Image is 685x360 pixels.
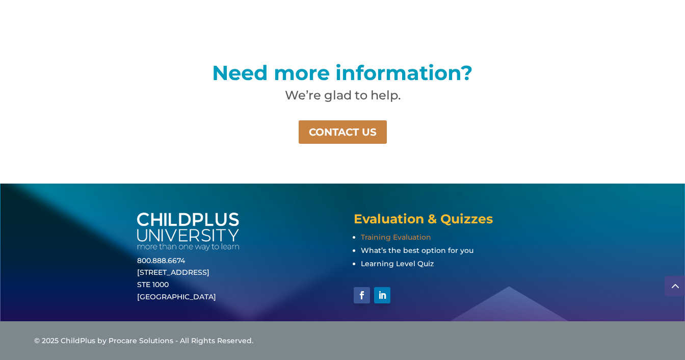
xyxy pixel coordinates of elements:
[137,213,239,251] img: white-cpu-wordmark
[374,287,390,303] a: Follow on LinkedIn
[137,268,216,301] a: [STREET_ADDRESS]STE 1000[GEOGRAPHIC_DATA]
[354,287,370,303] a: Follow on Facebook
[361,246,473,255] a: What’s the best option for you
[34,335,651,347] div: © 2025 ChildPlus by Procare Solutions - All Rights Reserved.
[108,89,577,107] h2: We’re glad to help.
[354,213,548,230] h4: Evaluation & Quizzes
[137,256,185,265] a: 800.888.6674
[361,233,431,242] a: Training Evaluation
[361,259,434,268] a: Learning Level Quiz
[108,63,577,88] h2: Need more information?
[298,119,388,145] a: CONTACT US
